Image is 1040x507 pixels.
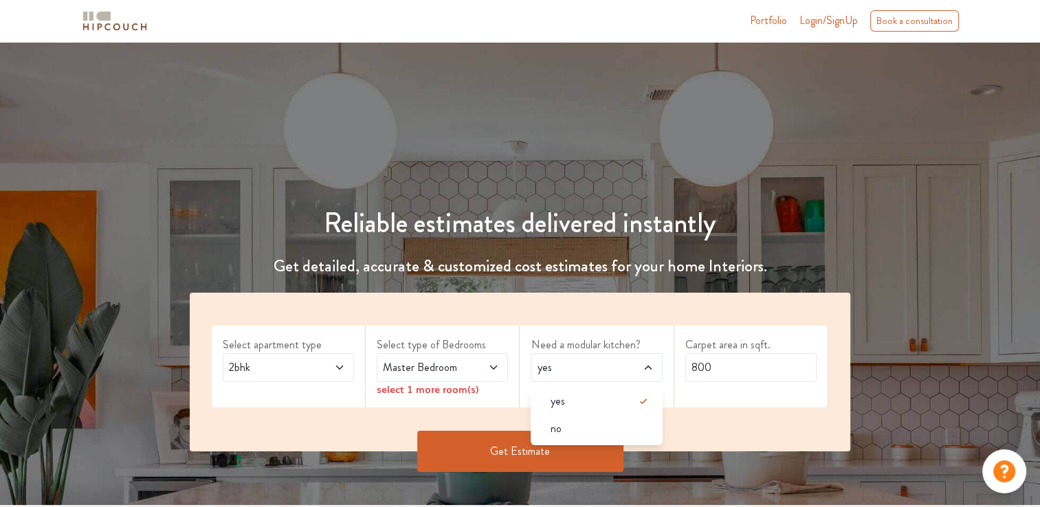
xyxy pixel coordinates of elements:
[417,431,623,472] button: Get Estimate
[181,256,859,276] h4: Get detailed, accurate & customized cost estimates for your home Interiors.
[80,9,149,33] img: logo-horizontal.svg
[534,359,623,376] span: yes
[550,393,564,409] span: yes
[870,10,959,32] div: Book a consultation
[750,12,787,29] a: Portfolio
[226,359,316,376] span: 2bhk
[799,12,858,28] span: Login/SignUp
[80,5,149,36] span: logo-horizontal.svg
[377,337,508,353] label: Select type of Bedrooms
[380,359,469,376] span: Master Bedroom
[181,207,859,240] h1: Reliable estimates delivered instantly
[550,420,561,437] span: no
[685,353,817,382] input: Enter area sqft
[377,382,508,396] div: select 1 more room(s)
[531,337,662,353] label: Need a modular kitchen?
[685,337,817,353] label: Carpet area in sqft.
[223,337,354,353] label: Select apartment type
